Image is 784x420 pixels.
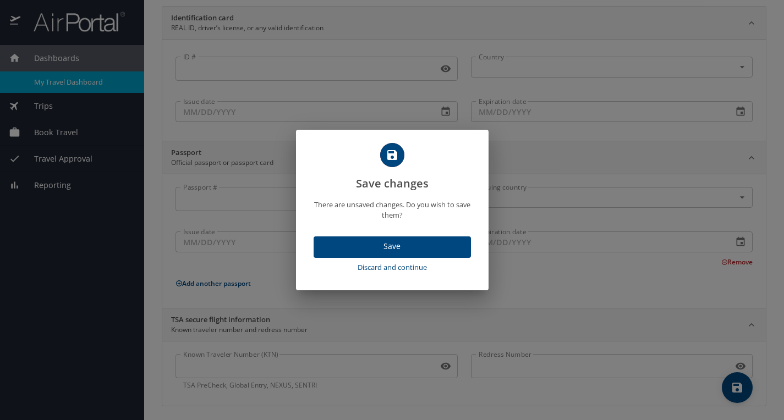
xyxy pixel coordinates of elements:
[314,236,471,258] button: Save
[314,258,471,277] button: Discard and continue
[309,143,475,192] h2: Save changes
[322,240,462,253] span: Save
[318,261,467,274] span: Discard and continue
[309,200,475,220] p: There are unsaved changes. Do you wish to save them?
